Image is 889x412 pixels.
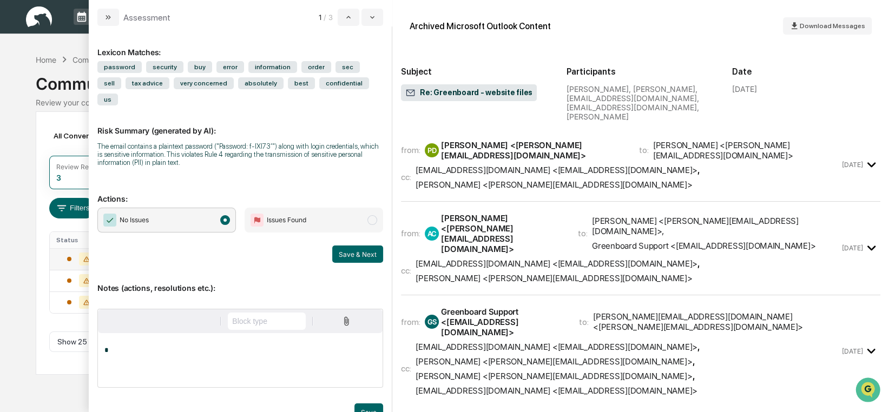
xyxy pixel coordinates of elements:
p: Actions: [97,181,383,203]
iframe: Open customer support [854,376,884,406]
div: [DATE] [732,84,757,94]
div: 3 [56,173,61,182]
span: order [301,61,331,73]
div: Greenboard Support <[EMAIL_ADDRESS][DOMAIN_NAME]> [441,307,566,337]
div: [EMAIL_ADDRESS][DOMAIN_NAME] <[EMAIL_ADDRESS][DOMAIN_NAME]> [416,386,697,396]
div: Review Required [56,163,108,171]
div: Review your communication records across channels [36,98,854,107]
div: [PERSON_NAME] <[PERSON_NAME][EMAIL_ADDRESS][DOMAIN_NAME]> [416,273,692,283]
img: logo [26,6,52,28]
div: [PERSON_NAME], [PERSON_NAME], [EMAIL_ADDRESS][DOMAIN_NAME], [EMAIL_ADDRESS][DOMAIN_NAME], [PERSON... [567,84,715,121]
span: buy [188,61,212,73]
div: [PERSON_NAME] <[PERSON_NAME][EMAIL_ADDRESS][DOMAIN_NAME]> [416,180,692,190]
span: from: [401,145,420,155]
span: absolutely [238,77,284,89]
div: AC [425,227,439,241]
button: Attach files [337,314,356,329]
div: [EMAIL_ADDRESS][DOMAIN_NAME] <[EMAIL_ADDRESS][DOMAIN_NAME]> [416,342,697,352]
span: password [97,61,142,73]
div: [PERSON_NAME][EMAIL_ADDRESS][DOMAIN_NAME] <[PERSON_NAME][EMAIL_ADDRESS][DOMAIN_NAME]> [593,311,840,332]
div: [PERSON_NAME] <[PERSON_NAME][EMAIL_ADDRESS][DOMAIN_NAME]> [416,356,692,367]
p: Notes (actions, resolutions etc.): [97,270,383,293]
a: 🗄️Attestations [74,132,139,151]
img: Checkmark [103,214,116,227]
span: Re: Greenboard - website files [405,88,532,98]
div: Greenboard Support <[EMAIL_ADDRESS][DOMAIN_NAME]> [592,241,815,251]
div: 🔎 [11,158,19,167]
span: security [146,61,183,73]
p: How can we help? [11,23,197,40]
span: best [288,77,315,89]
button: Bold [103,313,121,330]
time: Wednesday, August 6, 2025 at 9:59:27 AM [841,347,862,355]
div: [PERSON_NAME] <[PERSON_NAME][EMAIL_ADDRESS][DOMAIN_NAME]> [441,213,565,254]
span: sell [97,77,121,89]
span: to: [639,145,649,155]
span: information [248,61,297,73]
span: Data Lookup [22,157,68,168]
div: We're offline, we'll be back soon [37,94,141,102]
span: Issues Found [267,215,306,225]
div: [PERSON_NAME] <[PERSON_NAME][EMAIL_ADDRESS][DOMAIN_NAME]> [416,371,692,381]
span: 1 [319,13,321,22]
span: error [216,61,244,73]
img: Flag [251,214,264,227]
span: to: [579,317,589,327]
span: Pylon [108,183,131,191]
img: 1746055101610-c473b297-6a78-478c-a979-82029cc54cd1 [11,83,30,102]
div: [EMAIL_ADDRESS][DOMAIN_NAME] <[EMAIL_ADDRESS][DOMAIN_NAME]> [416,258,697,269]
button: Underline [138,313,155,330]
h2: Subject [401,67,549,77]
input: Clear [28,49,179,61]
span: Preclearance [22,136,70,147]
div: [PERSON_NAME] <[PERSON_NAME][EMAIL_ADDRESS][DOMAIN_NAME]> , [592,216,840,236]
div: [PERSON_NAME] <[PERSON_NAME][EMAIL_ADDRESS][DOMAIN_NAME]> [653,140,840,161]
span: Download Messages [800,22,865,30]
span: , [416,165,700,175]
span: very concerned [174,77,234,89]
h2: Date [732,67,880,77]
div: 🖐️ [11,137,19,146]
div: All Conversations [49,127,131,144]
span: No Issues [120,215,149,225]
span: , [416,371,694,381]
button: Filters [49,198,96,218]
div: GS [425,315,439,329]
a: 🔎Data Lookup [6,152,73,172]
th: Status [50,232,111,248]
a: Powered byPylon [76,183,131,191]
div: 🗄️ [78,137,87,146]
span: , [416,342,700,352]
span: to: [578,228,588,238]
span: cc: [401,265,411,276]
button: Block type [228,313,306,330]
div: The email contains a plaintext password ("Password: f-IXI73'") along with login credentials, whic... [97,142,383,167]
div: Archived Microsoft Outlook Content [410,21,551,31]
div: Communications Archive [73,55,160,64]
div: PD [425,143,439,157]
div: Start new chat [37,83,177,94]
span: sec [335,61,360,73]
span: / 3 [324,13,335,22]
span: confidential [319,77,369,89]
p: Risk Summary (generated by AI): [97,113,383,135]
span: cc: [401,172,411,182]
div: [EMAIL_ADDRESS][DOMAIN_NAME] <[EMAIL_ADDRESS][DOMAIN_NAME]> [416,165,697,175]
span: , [416,356,694,367]
div: Assessment [123,12,170,23]
button: Italic [121,313,138,330]
div: [PERSON_NAME] <[PERSON_NAME][EMAIL_ADDRESS][DOMAIN_NAME]> [441,140,626,161]
span: tax advice [126,77,169,89]
h2: Participants [567,67,715,77]
button: Save & Next [332,245,383,263]
div: Communications Archive [36,65,854,94]
time: Tuesday, August 5, 2025 at 10:45:56 AM [841,161,862,169]
div: Home [36,55,56,64]
span: , [416,258,700,269]
button: Download Messages [783,17,872,35]
span: cc: [401,363,411,374]
span: from: [401,228,420,238]
button: Start new chat [184,86,197,99]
